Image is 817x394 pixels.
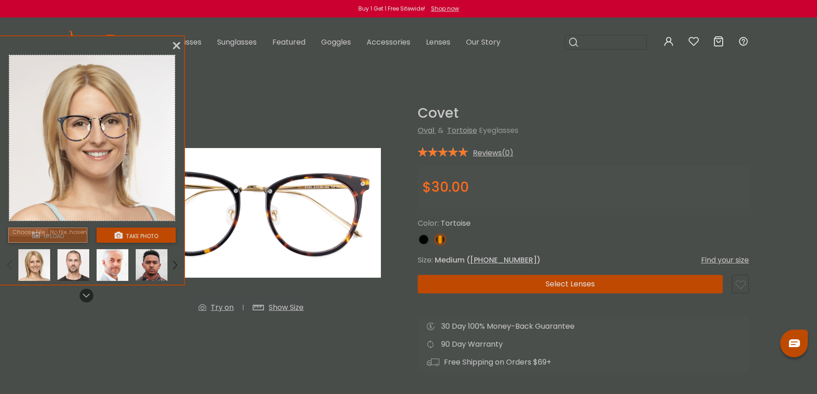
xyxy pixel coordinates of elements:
img: tryonModel5.png [58,249,89,281]
div: Try on [211,302,234,313]
span: Sunglasses [217,37,257,47]
div: Shop now [431,5,459,13]
img: abbeglasses.com [68,31,144,54]
span: Tortoise [441,218,471,228]
span: Reviews(0) [473,149,513,157]
span: Color: [418,218,439,228]
img: left.png [7,261,11,269]
a: Shop now [426,5,459,12]
button: take photo [97,228,176,243]
div: 30 Day 100% Money-Back Guarantee [427,321,740,332]
div: Find your size [701,255,749,266]
span: Our Story [466,37,501,47]
span: Medium ( ) [435,255,541,265]
div: Free Shipping on Orders $69+ [427,357,740,368]
img: tryonModel7.png [18,249,50,281]
div: 90 Day Warranty [427,339,740,350]
span: Lenses [426,37,450,47]
div: Buy 1 Get 1 Free Sitewide! [358,5,425,13]
span: Eyeglasses [479,125,518,136]
span: Featured [272,37,305,47]
img: chat [789,339,800,347]
img: Covet Tortoise Acetate , Metal Eyeglasses , NosePads Frames from ABBE Glasses [122,105,381,320]
img: tryonModel2.png [136,249,167,281]
button: Select Lenses [418,275,723,293]
img: right.png [173,261,177,269]
span: [PHONE_NUMBER] [470,255,537,265]
span: Size: [418,255,433,265]
a: Oval [418,125,434,136]
span: $30.00 [422,177,469,197]
img: tryonModel7.png [9,55,175,221]
div: Show Size [269,302,304,313]
span: Accessories [367,37,410,47]
span: Goggles [321,37,351,47]
h1: Covet [418,105,749,121]
button: upload [8,228,87,243]
a: Tortoise [447,125,477,136]
img: tryonModel8.png [97,249,128,281]
img: original.png [53,104,138,150]
img: like [736,280,746,290]
span: & [436,125,445,136]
